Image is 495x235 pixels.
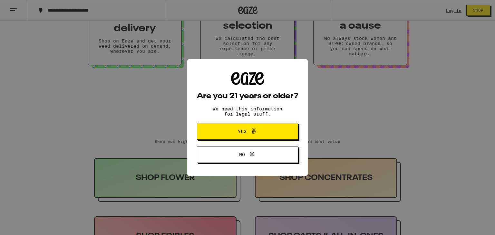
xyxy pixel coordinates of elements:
[4,5,46,10] span: Hi. Need any help?
[197,92,298,100] h2: Are you 21 years or older?
[239,152,245,157] span: No
[197,146,298,163] button: No
[207,106,288,117] p: We need this information for legal stuff.
[197,123,298,140] button: Yes
[238,129,247,134] span: Yes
